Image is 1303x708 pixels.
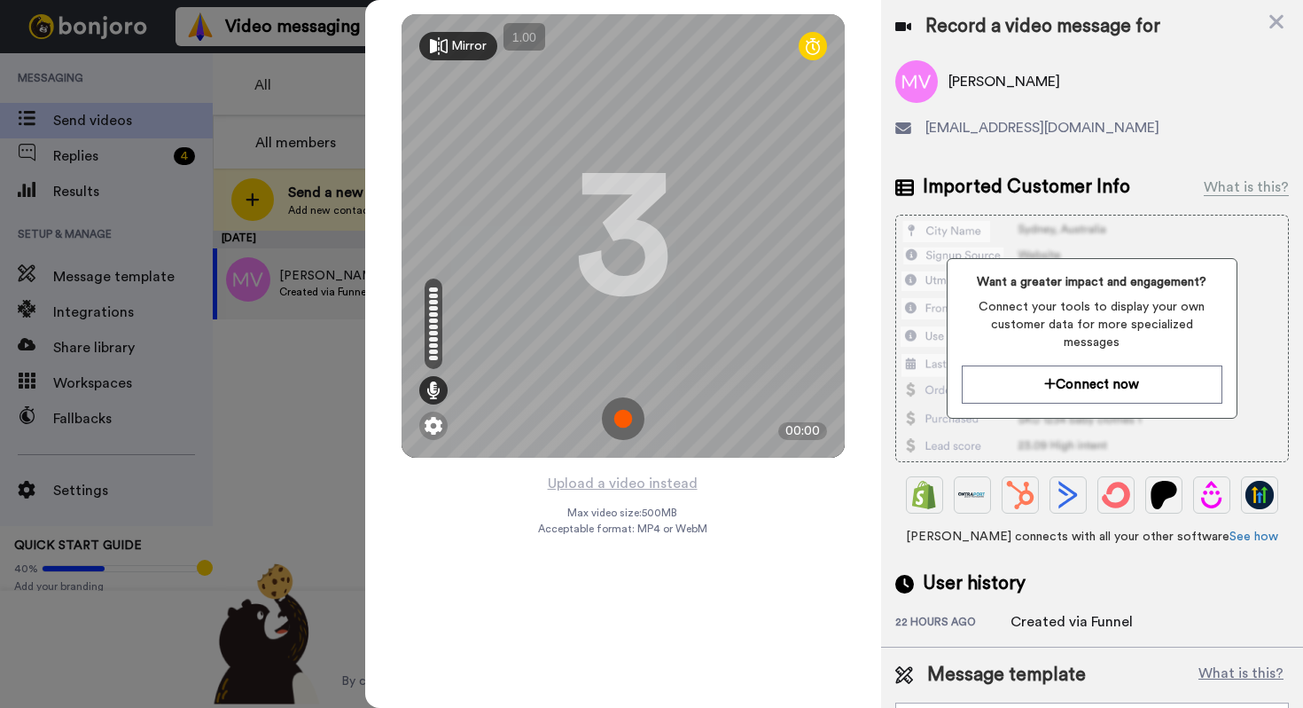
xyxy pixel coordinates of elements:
[27,37,328,96] div: message notification from Grant, 1w ago. Thanks for being with us for 4 months - it's flown by! H...
[77,68,306,84] p: Message from Grant, sent 1w ago
[778,422,827,440] div: 00:00
[574,169,672,303] div: 3
[1054,481,1082,509] img: ActiveCampaign
[895,528,1289,546] span: [PERSON_NAME] connects with all your other software
[923,174,1130,201] span: Imported Customer Info
[1204,177,1289,198] div: What is this?
[425,417,442,435] img: ic_gear.svg
[962,273,1222,291] span: Want a greater impact and engagement?
[1102,481,1130,509] img: ConvertKit
[1193,662,1289,688] button: What is this?
[1010,611,1133,633] div: Created via Funnel
[77,51,306,68] p: Thanks for being with us for 4 months - it's flown by! How can we make the next 4 months even bet...
[1245,481,1274,509] img: GoHighLevel
[1006,481,1034,509] img: Hubspot
[40,53,68,82] img: Profile image for Grant
[927,662,1086,688] span: Message template
[568,506,678,520] span: Max video size: 500 MB
[1229,531,1278,543] a: See how
[958,481,987,509] img: Ontraport
[925,117,1159,138] span: [EMAIL_ADDRESS][DOMAIN_NAME]
[962,366,1222,404] button: Connect now
[895,615,1010,633] div: 22 hours ago
[602,397,644,440] img: ic_record_start.svg
[1198,481,1226,509] img: Drip
[538,522,707,536] span: Acceptable format: MP4 or WebM
[1150,481,1178,509] img: Patreon
[923,570,1026,597] span: User history
[542,472,703,495] button: Upload a video instead
[962,298,1222,351] span: Connect your tools to display your own customer data for more specialized messages
[910,481,939,509] img: Shopify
